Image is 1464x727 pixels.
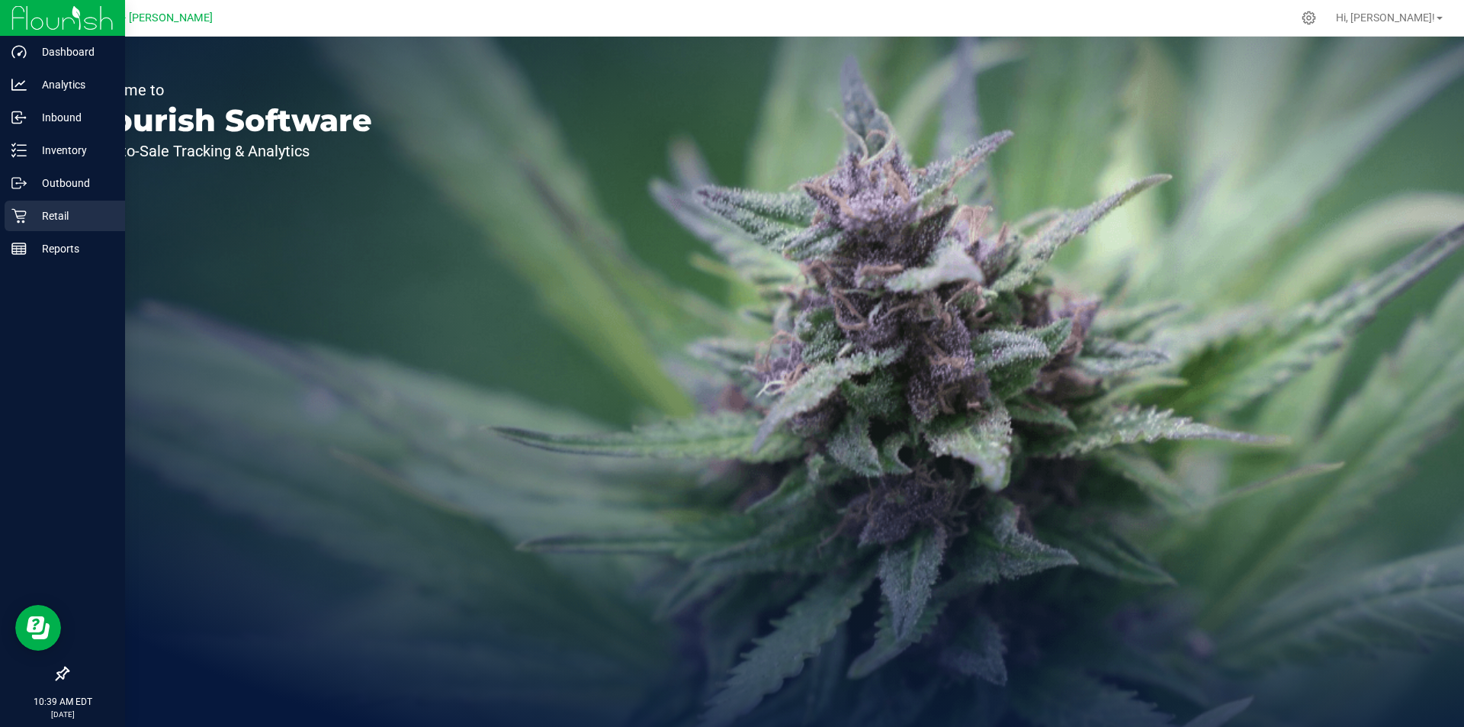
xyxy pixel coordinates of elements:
[99,11,213,24] span: GA4 - [PERSON_NAME]
[27,108,118,127] p: Inbound
[27,207,118,225] p: Retail
[11,77,27,92] inline-svg: Analytics
[27,141,118,159] p: Inventory
[82,143,372,159] p: Seed-to-Sale Tracking & Analytics
[11,143,27,158] inline-svg: Inventory
[11,175,27,191] inline-svg: Outbound
[15,605,61,651] iframe: Resource center
[7,709,118,720] p: [DATE]
[27,240,118,258] p: Reports
[82,82,372,98] p: Welcome to
[27,76,118,94] p: Analytics
[11,110,27,125] inline-svg: Inbound
[1336,11,1435,24] span: Hi, [PERSON_NAME]!
[11,208,27,224] inline-svg: Retail
[82,105,372,136] p: Flourish Software
[7,695,118,709] p: 10:39 AM EDT
[11,241,27,256] inline-svg: Reports
[11,44,27,60] inline-svg: Dashboard
[1299,11,1318,25] div: Manage settings
[27,43,118,61] p: Dashboard
[27,174,118,192] p: Outbound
